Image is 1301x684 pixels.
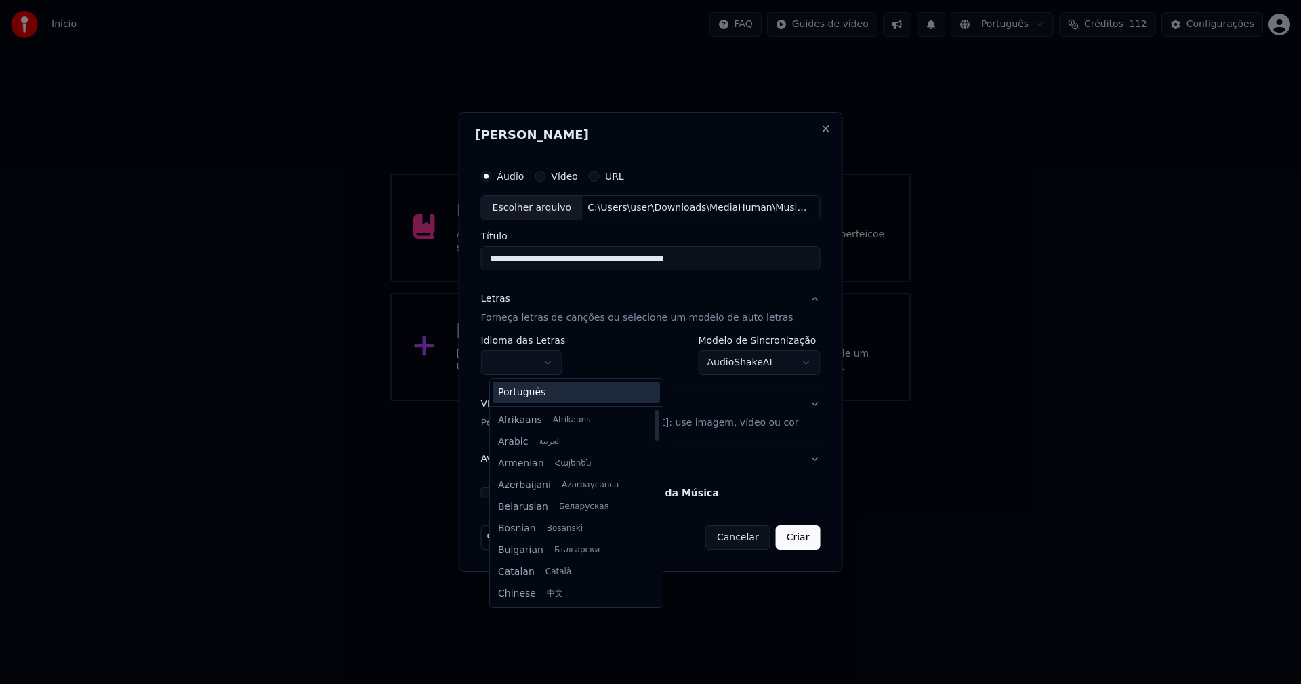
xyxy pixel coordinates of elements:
[498,544,543,557] span: Bulgarian
[562,480,619,491] span: Azərbaycanca
[555,458,592,469] span: Հայերեն
[547,523,583,534] span: Bosanski
[498,435,528,449] span: Arabic
[498,565,535,579] span: Catalan
[498,414,542,427] span: Afrikaans
[498,457,544,470] span: Armenian
[554,545,600,556] span: Български
[547,588,563,599] span: 中文
[553,415,591,426] span: Afrikaans
[559,502,609,512] span: Беларуская
[539,437,561,447] span: العربية
[498,522,536,536] span: Bosnian
[545,567,571,578] span: Català
[498,587,536,601] span: Chinese
[498,479,551,492] span: Azerbaijani
[498,386,545,399] span: Português
[498,500,548,514] span: Belarusian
